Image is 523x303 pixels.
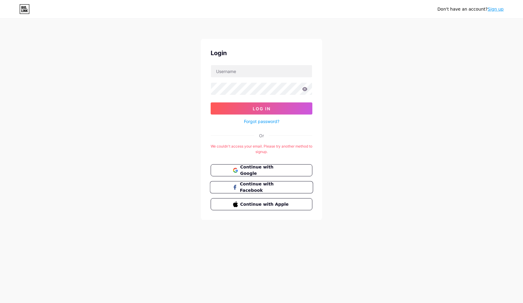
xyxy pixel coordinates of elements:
input: Username [211,65,312,77]
span: Continue with Facebook [240,181,290,194]
span: Continue with Google [240,164,290,177]
button: Continue with Apple [211,198,312,210]
a: Forgot password? [244,118,279,125]
div: Or [259,132,264,139]
a: Sign up [488,7,504,12]
span: Log In [253,106,271,111]
span: Continue with Apple [240,201,290,208]
div: Don't have an account? [437,6,504,12]
div: We couldn't access your email. Please try another method to signup. [211,144,312,155]
button: Log In [211,102,312,115]
a: Continue with Facebook [211,181,312,193]
button: Continue with Google [211,164,312,176]
div: Login [211,48,312,58]
button: Continue with Facebook [210,181,313,194]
